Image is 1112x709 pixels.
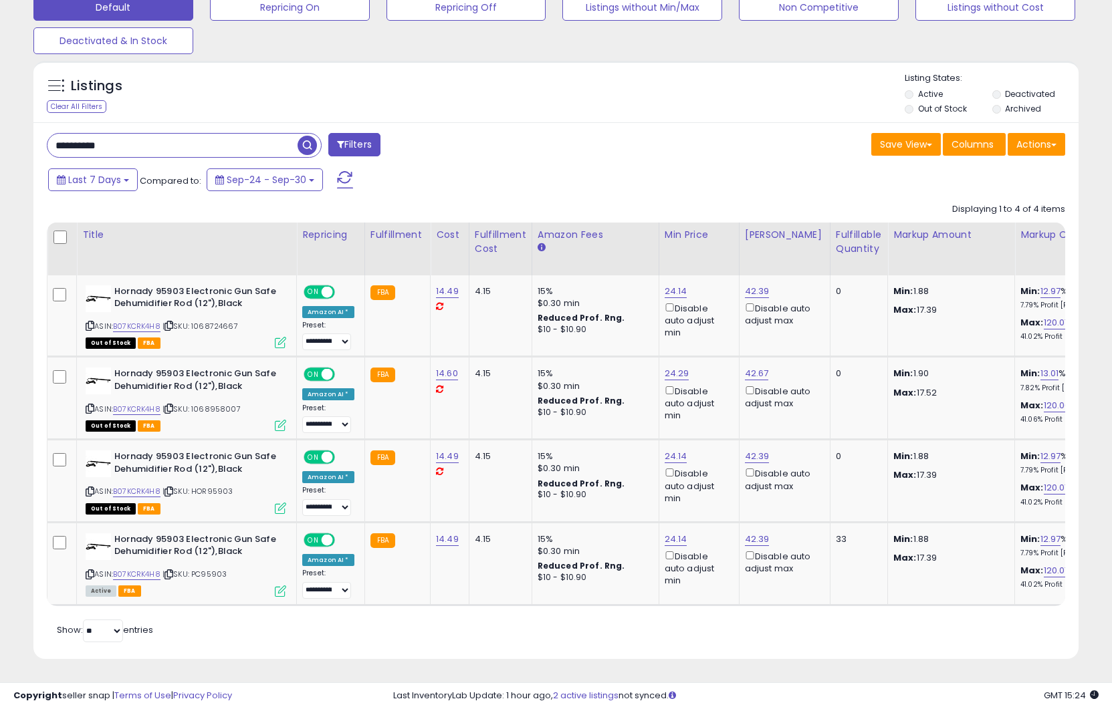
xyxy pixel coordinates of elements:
b: Min: [1020,285,1040,297]
span: OFF [333,369,354,380]
small: FBA [370,533,395,548]
div: Last InventoryLab Update: 1 hour ago, not synced. [393,690,1099,702]
span: 2025-10-9 15:24 GMT [1044,689,1099,702]
button: Save View [871,133,941,156]
b: Min: [1020,367,1040,380]
a: 42.67 [745,367,769,380]
a: B07KCRK4H8 [113,486,160,497]
span: Sep-24 - Sep-30 [227,173,306,186]
span: ON [305,535,322,546]
div: Preset: [302,569,354,599]
p: 17.39 [893,469,1004,481]
b: Max: [1020,316,1044,329]
p: 1.88 [893,450,1004,462]
span: | SKU: PC95903 [162,569,227,579]
img: 31ExvtVCPdL._SL40_.jpg [86,533,111,560]
div: Min Price [665,228,734,242]
button: Sep-24 - Sep-30 [207,168,323,191]
b: Max: [1020,481,1044,494]
p: 1.88 [893,533,1004,545]
img: 31ExvtVCPdL._SL40_.jpg [86,285,111,312]
div: 15% [538,533,649,545]
b: Reduced Prof. Rng. [538,560,625,571]
div: Disable auto adjust min [665,549,729,587]
div: [PERSON_NAME] [745,228,824,242]
a: 120.01 [1044,316,1068,329]
a: 42.39 [745,285,770,298]
a: 42.39 [745,450,770,463]
a: Terms of Use [114,689,171,702]
span: | SKU: HOR95903 [162,486,233,497]
h5: Listings [71,77,122,96]
a: 120.00 [1044,399,1071,412]
div: 4.15 [475,450,522,462]
div: Fulfillable Quantity [836,228,882,256]
small: FBA [370,368,395,382]
button: Filters [328,133,380,156]
span: FBA [138,503,160,515]
div: Amazon Fees [538,228,653,242]
div: Disable auto adjust min [665,466,729,505]
div: Cost [436,228,463,242]
span: ON [305,369,322,380]
a: B07KCRK4H8 [113,404,160,415]
a: 120.01 [1044,481,1068,494]
b: Reduced Prof. Rng. [538,312,625,323]
div: 0 [836,368,877,380]
a: 12.97 [1040,533,1061,546]
strong: Max: [893,551,917,564]
div: Preset: [302,486,354,516]
div: Disable auto adjust max [745,384,820,410]
div: 4.15 [475,533,522,545]
span: Last 7 Days [68,173,121,186]
a: 14.49 [436,533,459,546]
div: Preset: [302,404,354,434]
div: ASIN: [86,368,286,430]
a: 14.60 [436,367,458,380]
div: ASIN: [86,285,286,347]
strong: Max: [893,468,917,481]
span: FBA [138,337,160,349]
span: | SKU: 1068958007 [162,404,241,414]
span: OFF [333,286,354,297]
button: Actions [1008,133,1065,156]
a: 24.14 [665,285,687,298]
b: Hornady 95903 Electronic Gun Safe Dehumidifier Rod (12"),Black [114,450,277,478]
a: 12.97 [1040,285,1061,298]
strong: Max: [893,386,917,399]
a: B07KCRK4H8 [113,321,160,332]
div: $0.30 min [538,297,649,309]
label: Out of Stock [918,103,967,114]
strong: Min: [893,533,913,545]
button: Deactivated & In Stock [33,27,193,54]
div: Disable auto adjust min [665,384,729,422]
div: $0.30 min [538,462,649,474]
button: Last 7 Days [48,168,138,191]
a: 24.29 [665,367,689,380]
span: ON [305,452,322,463]
div: $10 - $10.90 [538,572,649,583]
div: $0.30 min [538,380,649,392]
div: $10 - $10.90 [538,489,649,501]
a: Privacy Policy [173,689,232,702]
img: 31ExvtVCPdL._SL40_.jpg [86,450,111,477]
strong: Copyright [13,689,62,702]
div: Fulfillment Cost [475,228,526,256]
a: 24.14 [665,450,687,463]
p: 17.39 [893,304,1004,316]
div: 33 [836,533,877,545]
div: Preset: [302,321,354,351]
b: Min: [1020,450,1040,462]
strong: Max: [893,303,917,316]
a: 14.49 [436,285,459,298]
b: Max: [1020,564,1044,577]
span: OFF [333,535,354,546]
div: $0.30 min [538,545,649,557]
label: Active [918,88,943,100]
a: 13.01 [1040,367,1059,380]
div: $10 - $10.90 [538,407,649,418]
span: FBA [138,420,160,432]
div: 15% [538,368,649,380]
strong: Min: [893,285,913,297]
div: Clear All Filters [47,100,106,113]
